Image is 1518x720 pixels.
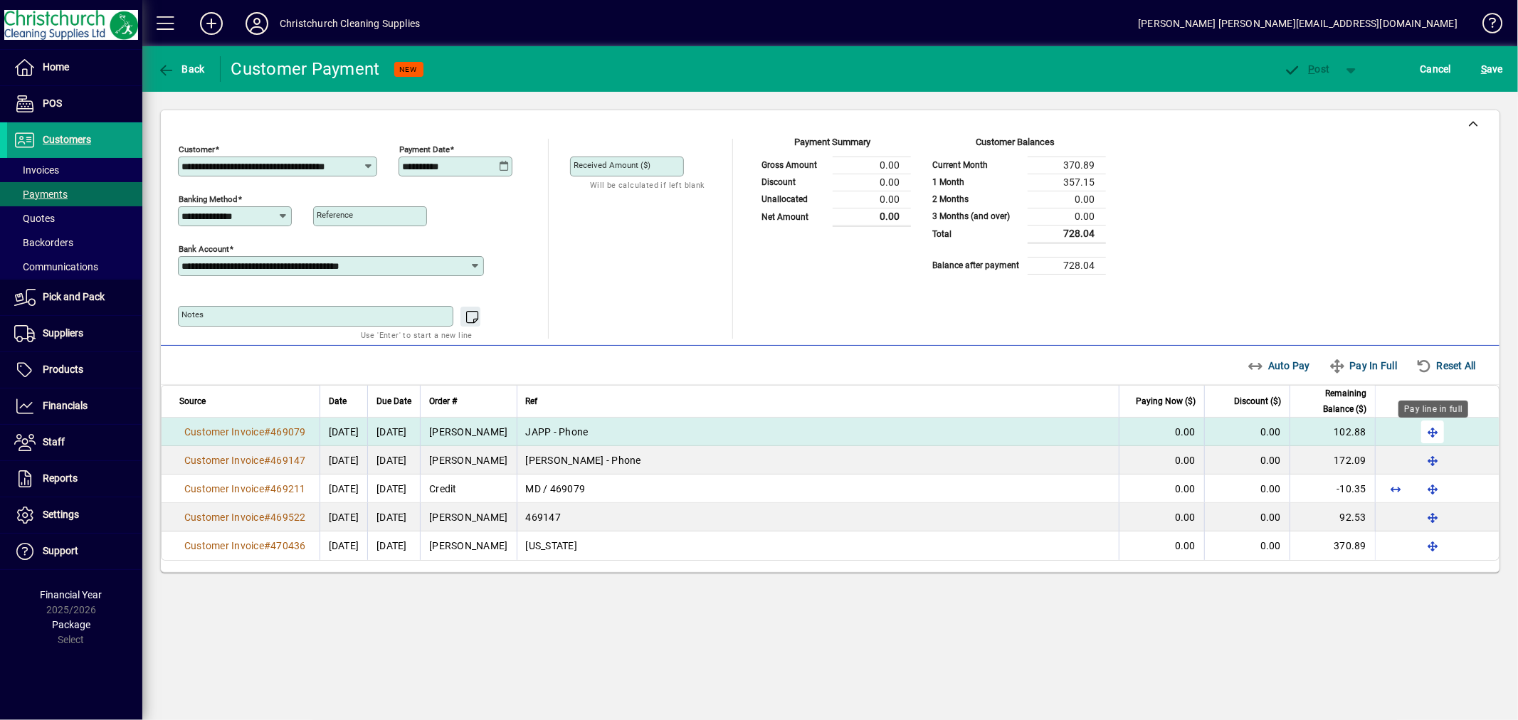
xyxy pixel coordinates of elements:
div: Payment Summary [754,135,911,157]
button: Back [154,56,209,82]
td: [DATE] [367,446,420,475]
span: 172.09 [1334,455,1367,466]
a: Support [7,534,142,569]
td: Credit [420,475,516,503]
span: P [1309,63,1315,75]
span: Products [43,364,83,375]
span: Settings [43,509,79,520]
span: Remaining Balance ($) [1299,386,1366,417]
td: [PERSON_NAME] - Phone [517,446,1119,475]
span: [DATE] [329,483,359,494]
span: 470436 [270,540,306,551]
a: Quotes [7,206,142,231]
span: [DATE] [329,512,359,523]
span: Reset All [1416,354,1476,377]
td: MD / 469079 [517,475,1119,503]
app-page-summary-card: Customer Balances [925,139,1106,275]
span: 0.00 [1175,426,1196,438]
span: 469211 [270,483,306,494]
span: 0.00 [1260,455,1281,466]
button: Profile [234,11,280,36]
span: Quotes [14,213,55,224]
span: 469079 [270,426,306,438]
td: 357.15 [1028,174,1106,191]
td: 0.00 [833,208,911,226]
span: S [1481,63,1487,75]
span: Ref [526,393,538,409]
span: Customer Invoice [184,426,264,438]
mat-label: Payment Date [399,144,450,154]
td: JAPP - Phone [517,418,1119,446]
span: 0.00 [1260,540,1281,551]
span: Discount ($) [1234,393,1281,409]
mat-label: Bank Account [179,244,229,254]
button: Save [1477,56,1507,82]
td: 2 Months [925,191,1028,208]
app-page-header-button: Back [142,56,221,82]
td: 0.00 [1028,208,1106,225]
a: Backorders [7,231,142,255]
span: Due Date [376,393,411,409]
mat-label: Customer [179,144,215,154]
a: Customer Invoice#469147 [179,452,311,468]
td: [US_STATE] [517,531,1119,560]
span: # [264,512,270,523]
td: 0.00 [833,174,911,191]
span: ave [1481,58,1503,80]
span: # [264,455,270,466]
span: [DATE] [329,540,359,551]
a: Payments [7,182,142,206]
a: Financials [7,388,142,424]
span: 0.00 [1260,426,1281,438]
td: Gross Amount [754,157,833,174]
span: ost [1284,63,1330,75]
span: Date [329,393,347,409]
td: Discount [754,174,833,191]
span: 0.00 [1175,512,1196,523]
td: [DATE] [367,531,420,560]
button: Cancel [1417,56,1455,82]
button: Post [1277,56,1337,82]
a: Products [7,352,142,388]
span: Customer Invoice [184,455,264,466]
span: Staff [43,436,65,448]
td: 469147 [517,503,1119,531]
span: 92.53 [1340,512,1366,523]
span: Cancel [1421,58,1452,80]
td: Unallocated [754,191,833,208]
span: Support [43,545,78,556]
td: [DATE] [367,503,420,531]
span: Reports [43,472,78,484]
span: 370.89 [1334,540,1367,551]
mat-label: Notes [181,309,204,319]
span: Home [43,61,69,73]
span: POS [43,97,62,109]
span: Customer Invoice [184,483,264,494]
button: Reset All [1410,353,1482,378]
td: 0.00 [833,157,911,174]
span: Backorders [14,237,73,248]
div: Customer Balances [925,135,1106,157]
td: [DATE] [367,418,420,446]
span: 0.00 [1260,483,1281,494]
app-page-summary-card: Payment Summary [754,139,911,227]
a: Knowledge Base [1472,3,1500,49]
span: Package [52,619,90,630]
span: Customer Invoice [184,512,264,523]
span: Paying Now ($) [1136,393,1196,409]
button: Pay In Full [1323,353,1403,378]
span: Suppliers [43,327,83,339]
a: Reports [7,461,142,497]
div: Christchurch Cleaning Supplies [280,12,420,35]
span: Order # [429,393,457,409]
a: Customer Invoice#469211 [179,481,311,497]
td: [PERSON_NAME] [420,446,516,475]
div: Customer Payment [231,58,380,80]
a: Invoices [7,158,142,182]
span: 102.88 [1334,426,1367,438]
a: Customer Invoice#469079 [179,424,311,440]
td: 0.00 [833,191,911,208]
td: [PERSON_NAME] [420,503,516,531]
span: Pay In Full [1329,354,1397,377]
span: Financial Year [41,589,102,600]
